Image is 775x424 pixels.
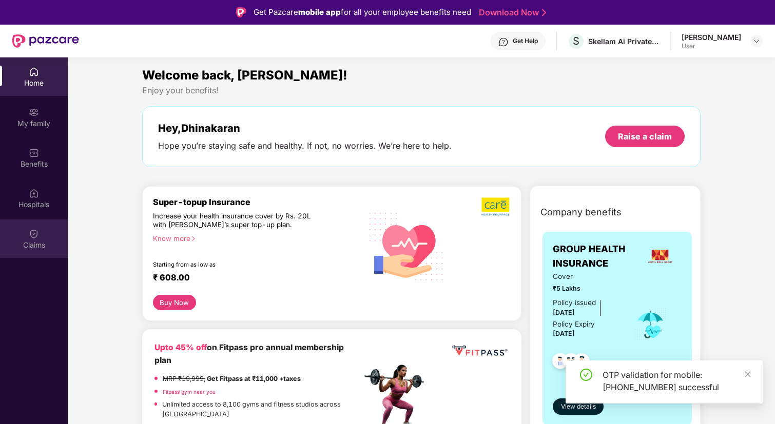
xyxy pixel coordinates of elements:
a: Fitpass gym near you [163,389,216,395]
div: Raise a claim [618,131,672,142]
a: Download Now [479,7,543,18]
span: [DATE] [553,309,575,316]
img: svg+xml;base64,PHN2ZyB4bWxucz0iaHR0cDovL3d3dy53My5vcmcvMjAwMC9zdmciIHhtbG5zOnhsaW5rPSJodHRwOi8vd3... [362,200,451,291]
img: insurerLogo [646,243,674,270]
img: svg+xml;base64,PHN2ZyB3aWR0aD0iMjAiIGhlaWdodD0iMjAiIHZpZXdCb3g9IjAgMCAyMCAyMCIgZmlsbD0ibm9uZSIgeG... [29,107,39,117]
span: check-circle [580,369,592,381]
span: Welcome back, [PERSON_NAME]! [142,68,347,83]
button: Buy Now [153,295,196,310]
div: Super-topup Insurance [153,197,362,207]
div: Get Pazcare for all your employee benefits need [254,6,471,18]
img: Logo [236,7,246,17]
img: svg+xml;base64,PHN2ZyB4bWxucz0iaHR0cDovL3d3dy53My5vcmcvMjAwMC9zdmciIHdpZHRoPSI0OC45MTUiIGhlaWdodD... [558,350,584,375]
p: Unlimited access to 8,100 gyms and fitness studios across [GEOGRAPHIC_DATA] [162,399,361,419]
div: Know more [153,234,356,241]
div: Policy issued [553,297,596,308]
del: MRP ₹19,999, [163,375,205,382]
span: [DATE] [553,330,575,337]
div: Get Help [513,37,538,45]
div: [PERSON_NAME] [682,32,741,42]
img: svg+xml;base64,PHN2ZyBpZD0iQmVuZWZpdHMiIHhtbG5zPSJodHRwOi8vd3d3LnczLm9yZy8yMDAwL3N2ZyIgd2lkdGg9Ij... [29,148,39,158]
div: Hope you’re staying safe and healthy. If not, no worries. We’re here to help. [158,140,452,151]
img: svg+xml;base64,PHN2ZyBpZD0iQ2xhaW0iIHhtbG5zPSJodHRwOi8vd3d3LnczLm9yZy8yMDAwL3N2ZyIgd2lkdGg9IjIwIi... [29,229,39,239]
img: svg+xml;base64,PHN2ZyBpZD0iSG9tZSIgeG1sbnM9Imh0dHA6Ly93d3cudzMub3JnLzIwMDAvc3ZnIiB3aWR0aD0iMjAiIG... [29,67,39,77]
img: fppp.png [450,341,509,360]
div: Increase your health insurance cover by Rs. 20L with [PERSON_NAME]’s super top-up plan. [153,212,317,230]
div: OTP validation for mobile: [PHONE_NUMBER] successful [603,369,750,393]
div: Policy Expiry [553,319,595,330]
div: Hey, Dhinakaran [158,122,452,134]
strong: Get Fitpass at ₹11,000 +taxes [207,375,301,382]
span: S [573,35,579,47]
img: svg+xml;base64,PHN2ZyB4bWxucz0iaHR0cDovL3d3dy53My5vcmcvMjAwMC9zdmciIHdpZHRoPSI0OC45NDMiIGhlaWdodD... [548,350,573,375]
span: Company benefits [540,205,622,219]
img: Stroke [542,7,546,18]
div: User [682,42,741,50]
strong: mobile app [298,7,341,17]
span: right [190,236,196,241]
div: Skellam Ai Private Limited [588,36,660,46]
img: svg+xml;base64,PHN2ZyBpZD0iSGVscC0zMngzMiIgeG1sbnM9Imh0dHA6Ly93d3cudzMub3JnLzIwMDAvc3ZnIiB3aWR0aD... [498,37,509,47]
img: svg+xml;base64,PHN2ZyB4bWxucz0iaHR0cDovL3d3dy53My5vcmcvMjAwMC9zdmciIHdpZHRoPSI0OC45NDMiIGhlaWdodD... [569,350,594,375]
img: svg+xml;base64,PHN2ZyBpZD0iSG9zcGl0YWxzIiB4bWxucz0iaHR0cDovL3d3dy53My5vcmcvMjAwMC9zdmciIHdpZHRoPS... [29,188,39,198]
img: svg+xml;base64,PHN2ZyBpZD0iRHJvcGRvd24tMzJ4MzIiIHhtbG5zPSJodHRwOi8vd3d3LnczLm9yZy8yMDAwL3N2ZyIgd2... [752,37,761,45]
div: Starting from as low as [153,261,318,268]
img: New Pazcare Logo [12,34,79,48]
span: ₹5 Lakhs [553,284,620,294]
span: GROUP HEALTH INSURANCE [553,242,639,271]
b: on Fitpass pro annual membership plan [154,342,344,365]
span: close [744,371,751,378]
button: View details [553,398,604,415]
div: ₹ 608.00 [153,272,352,285]
b: Upto 45% off [154,342,207,352]
span: View details [561,402,596,412]
img: icon [634,308,667,341]
img: b5dec4f62d2307b9de63beb79f102df3.png [481,197,511,216]
div: Enjoy your benefits! [142,85,701,96]
span: Cover [553,271,620,282]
